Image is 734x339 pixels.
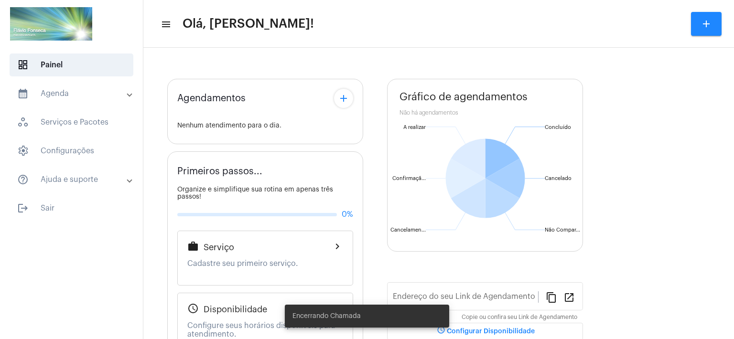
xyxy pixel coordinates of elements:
mat-icon: schedule [187,303,199,314]
mat-hint: Copie ou confira seu Link de Agendamento [462,314,577,321]
input: Link [393,294,538,303]
span: Serviços e Pacotes [10,111,133,134]
text: Cancelado [545,176,572,181]
span: Organize e simplifique sua rotina em apenas três passos! [177,186,333,200]
mat-icon: work [187,241,199,252]
span: Sair [10,197,133,220]
img: ad486f29-800c-4119-1513-e8219dc03dae.png [8,5,95,43]
span: 0% [342,210,353,219]
span: sidenav icon [17,145,29,157]
span: Configurar Disponibilidade [435,328,535,335]
mat-panel-title: Ajuda e suporte [17,174,128,185]
mat-expansion-panel-header: sidenav iconAgenda [6,82,143,105]
mat-expansion-panel-header: sidenav iconAjuda e suporte [6,168,143,191]
p: Cadastre seu primeiro serviço. [187,259,343,268]
mat-icon: sidenav icon [17,202,29,214]
text: Não Compar... [545,227,580,233]
mat-icon: sidenav icon [17,174,29,185]
span: Painel [10,53,133,76]
text: Confirmaçã... [392,176,426,181]
mat-icon: add [701,18,712,30]
text: Concluído [545,125,571,130]
mat-panel-title: Agenda [17,88,128,99]
text: Cancelamen... [390,227,426,233]
mat-icon: chevron_right [332,241,343,252]
mat-icon: open_in_new [563,291,575,303]
span: Encerrando Chamada [292,311,361,321]
span: Olá, [PERSON_NAME]! [183,16,314,32]
text: A realizar [403,125,426,130]
span: sidenav icon [17,117,29,128]
span: sidenav icon [17,59,29,71]
mat-icon: add [338,93,349,104]
span: Agendamentos [177,93,246,104]
span: Serviço [204,243,234,252]
div: Nenhum atendimento para o dia. [177,122,353,129]
mat-icon: sidenav icon [17,88,29,99]
span: Primeiros passos... [177,166,262,177]
p: Configure seus horários disponiveis para atendimento. [187,321,343,339]
span: Disponibilidade [204,305,267,314]
span: Configurações [10,139,133,162]
mat-icon: sidenav icon [161,19,170,30]
mat-icon: content_copy [546,291,557,303]
span: Gráfico de agendamentos [399,91,528,103]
